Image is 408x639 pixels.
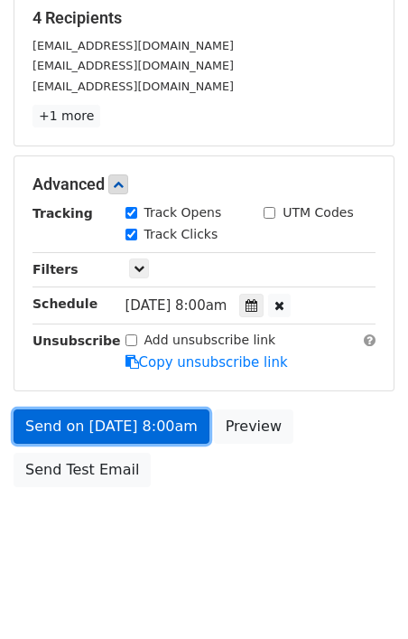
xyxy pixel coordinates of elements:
[214,409,293,444] a: Preview
[14,453,151,487] a: Send Test Email
[32,206,93,221] strong: Tracking
[144,203,222,222] label: Track Opens
[144,225,218,244] label: Track Clicks
[14,409,209,444] a: Send on [DATE] 8:00am
[283,203,353,222] label: UTM Codes
[32,334,121,348] strong: Unsubscribe
[32,105,100,127] a: +1 more
[32,174,376,194] h5: Advanced
[32,39,234,52] small: [EMAIL_ADDRESS][DOMAIN_NAME]
[144,331,276,350] label: Add unsubscribe link
[125,297,227,314] span: [DATE] 8:00am
[32,80,234,93] small: [EMAIL_ADDRESS][DOMAIN_NAME]
[318,552,408,639] iframe: Chat Widget
[125,354,288,371] a: Copy unsubscribe link
[32,59,234,72] small: [EMAIL_ADDRESS][DOMAIN_NAME]
[32,296,97,311] strong: Schedule
[32,262,79,277] strong: Filters
[32,8,376,28] h5: 4 Recipients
